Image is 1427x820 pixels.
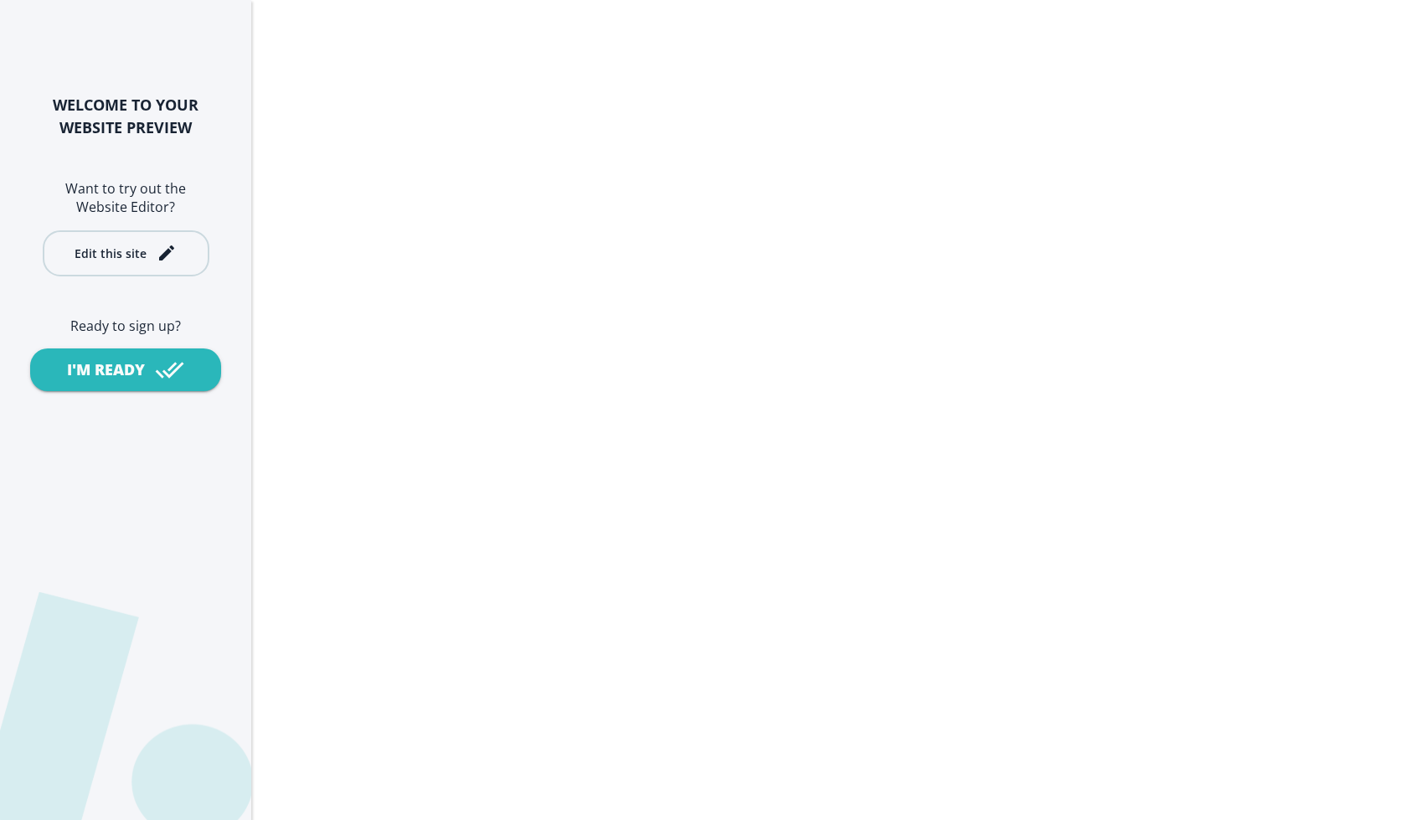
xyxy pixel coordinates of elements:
h6: Ready to sign up? [27,317,224,335]
button: I'M READY [30,348,221,391]
h2: WELCOME TO YOUR WEBSITE PREVIEW [27,94,224,139]
div: Edit this site [75,247,147,260]
div: I'M READY [67,359,145,380]
h6: Want to try out the Website Editor? [27,179,224,217]
button: Edit this site [43,230,209,276]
